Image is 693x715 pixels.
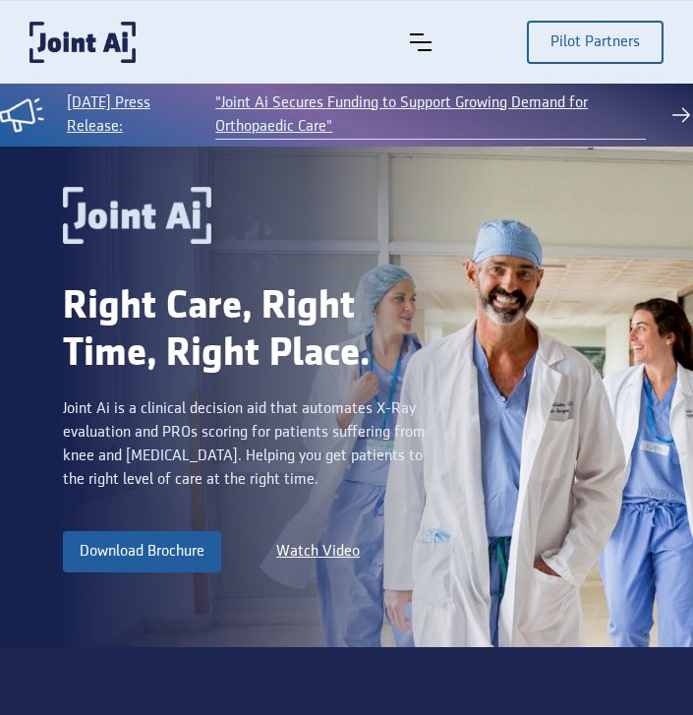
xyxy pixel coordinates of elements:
div: Joint Ai is a clinical decision aid that automates X-Ray evaluation and PROs scoring for patients... [63,397,434,492]
a: "Joint Ai Secures Funding to Support Growing Demand for Orthopaedic Care" [215,91,646,140]
div: [DATE] Press Release: [67,91,192,139]
a: Download Brochure [63,531,221,572]
a: home [29,22,318,62]
a: Pilot Partners [527,21,664,64]
div: menu [410,33,527,51]
a: Watch Video [276,536,360,567]
div: Right Care, Right Time, Right Place. [63,283,434,378]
